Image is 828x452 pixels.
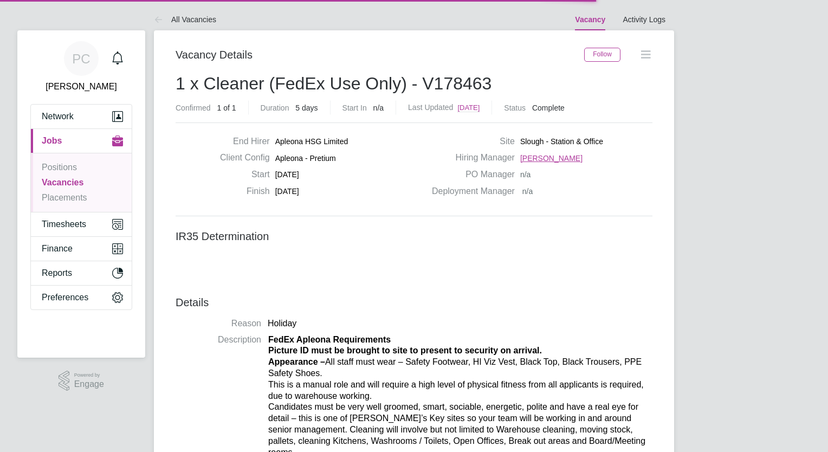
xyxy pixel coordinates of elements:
span: n/a [520,170,531,179]
label: End Hirer [210,136,270,147]
label: Start [210,169,270,180]
h3: IR35 Determination [176,229,652,243]
span: 5 days [295,104,318,112]
a: Go to home page [30,321,132,338]
h3: Details [176,295,652,309]
a: Positions [42,163,77,172]
label: PO Manager [424,169,515,180]
span: PC [72,51,90,66]
span: [PERSON_NAME] [520,153,583,163]
label: Reason [176,318,261,330]
button: Follow [584,48,620,62]
span: [DATE] [275,170,299,179]
span: [DATE] [457,104,480,112]
span: Finance [42,244,73,254]
button: Reports [31,261,132,285]
label: Duration [261,103,289,113]
label: Description [176,334,261,346]
span: Apleona HSG Limited [275,137,348,146]
a: Activity Logs [623,15,665,24]
a: Placements [42,193,87,202]
label: Confirmed [176,103,211,113]
span: Slough - Station & Office [520,137,603,146]
label: Deployment Manager [424,186,515,197]
label: Last Updated [408,102,453,112]
span: Holiday [268,319,296,328]
a: Vacancy [575,15,605,24]
span: Reports [42,268,72,278]
img: berryrecruitment-logo-retina.png [50,321,113,338]
span: Preferences [42,293,88,302]
span: 1 of 1 [217,104,236,112]
span: Patrick Casey [30,80,132,93]
button: Network [31,105,132,128]
a: PC[PERSON_NAME] [30,41,132,93]
button: Jobs [31,129,132,153]
nav: Main navigation [17,30,145,358]
span: Network [42,112,74,121]
a: Powered byEngage [59,371,104,391]
strong: Appearance – [268,357,325,366]
a: Vacancies [42,178,83,187]
label: Finish [210,186,270,197]
button: Preferences [31,286,132,309]
span: Timesheets [42,219,86,229]
strong: FedEx Apleona Requirements [268,335,391,344]
label: Hiring Manager [424,152,515,164]
span: 1 x Cleaner (FedEx Use Only) - V178463 [176,74,491,93]
h3: Vacancy Details [176,48,584,62]
label: Start In [342,103,367,113]
button: Timesheets [31,212,132,236]
div: Jobs [31,153,132,212]
span: Complete [532,104,565,112]
span: [DATE] [275,186,299,196]
span: n/a [522,186,533,196]
span: n/a [373,104,384,112]
strong: Picture ID must be brought to site to present to security on arrival. [268,346,542,355]
span: Jobs [42,136,62,146]
span: Powered by [74,371,104,380]
span: Engage [74,380,104,389]
label: Site [424,136,515,147]
button: Finance [31,237,132,261]
label: Status [504,103,526,113]
span: Apleona - Pretium [275,153,336,163]
label: Client Config [210,152,270,164]
a: All Vacancies [154,15,216,24]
